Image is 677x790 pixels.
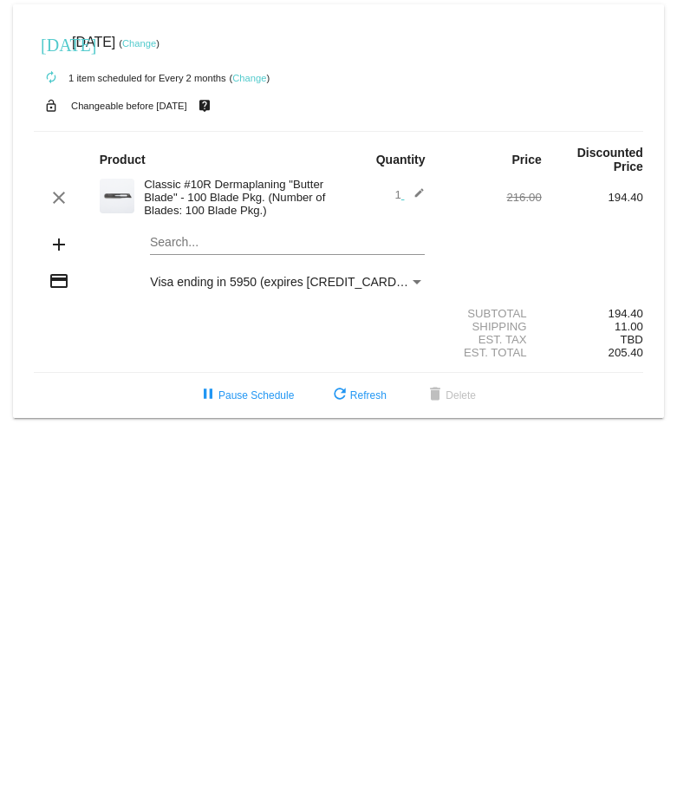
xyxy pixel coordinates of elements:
button: Pause Schedule [184,380,308,411]
span: Delete [425,389,476,402]
mat-select: Payment Method [150,275,425,289]
span: Visa ending in 5950 (expires [CREDIT_CARD_DATA]) [150,275,440,289]
mat-icon: edit [404,187,425,208]
small: ( ) [119,38,159,49]
button: Delete [411,380,490,411]
div: Classic #10R Dermaplaning "Butter Blade" - 100 Blade Pkg. (Number of Blades: 100 Blade Pkg.) [135,178,338,217]
a: Change [232,73,266,83]
mat-icon: refresh [329,385,350,406]
strong: Product [100,153,146,166]
div: Shipping [440,320,542,333]
span: Pause Schedule [198,389,294,402]
mat-icon: add [49,234,69,255]
strong: Price [512,153,542,166]
div: Est. Total [440,346,542,359]
small: Changeable before [DATE] [71,101,187,111]
strong: Discounted Price [577,146,643,173]
small: ( ) [230,73,270,83]
mat-icon: credit_card [49,271,69,291]
div: Est. Tax [440,333,542,346]
small: 1 item scheduled for Every 2 months [34,73,226,83]
input: Search... [150,236,425,250]
a: Change [122,38,156,49]
span: 205.40 [609,346,643,359]
span: Refresh [329,389,387,402]
img: dermaplanepro-10r-dermaplaning-blade-up-close.png [100,179,134,213]
mat-icon: clear [49,187,69,208]
div: 194.40 [542,307,643,320]
mat-icon: autorenew [41,68,62,88]
span: TBD [621,333,643,346]
span: 11.00 [615,320,643,333]
div: 194.40 [542,191,643,204]
span: 1 [394,188,425,201]
mat-icon: delete [425,385,446,406]
button: Refresh [316,380,400,411]
mat-icon: live_help [194,95,215,117]
strong: Quantity [376,153,426,166]
div: 216.00 [440,191,542,204]
mat-icon: [DATE] [41,33,62,54]
mat-icon: lock_open [41,95,62,117]
div: Subtotal [440,307,542,320]
mat-icon: pause [198,385,218,406]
